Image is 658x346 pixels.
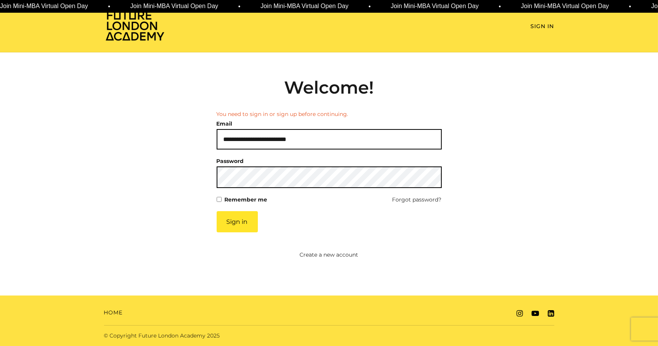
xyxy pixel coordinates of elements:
[104,309,123,317] a: Home
[368,2,370,11] span: •
[217,118,232,129] label: Email
[238,2,240,11] span: •
[108,2,110,11] span: •
[217,156,244,166] label: Password
[225,194,268,205] label: Remember me
[104,10,166,41] img: Home Page
[217,211,258,232] button: Sign in
[179,251,479,259] a: Create a new account
[217,77,442,98] h2: Welcome!
[392,194,442,205] a: Forgot password?
[531,22,554,30] a: Sign In
[98,332,329,340] div: © Copyright Future London Academy 2025
[217,110,442,118] li: You need to sign in or sign up before continuing.
[498,2,501,11] span: •
[629,2,631,11] span: •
